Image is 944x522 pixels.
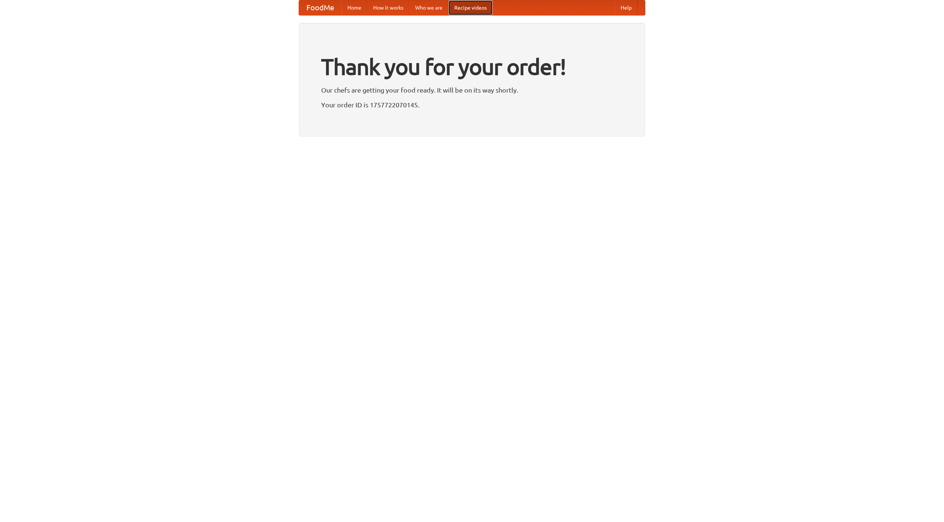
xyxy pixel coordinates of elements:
a: Home [341,0,367,15]
h1: Thank you for your order! [321,49,623,84]
p: Our chefs are getting your food ready. It will be on its way shortly. [321,84,623,96]
a: Recipe videos [448,0,493,15]
a: FoodMe [299,0,341,15]
a: How it works [367,0,409,15]
p: Your order ID is 1757722070145. [321,99,623,110]
a: Who we are [409,0,448,15]
a: Help [615,0,638,15]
